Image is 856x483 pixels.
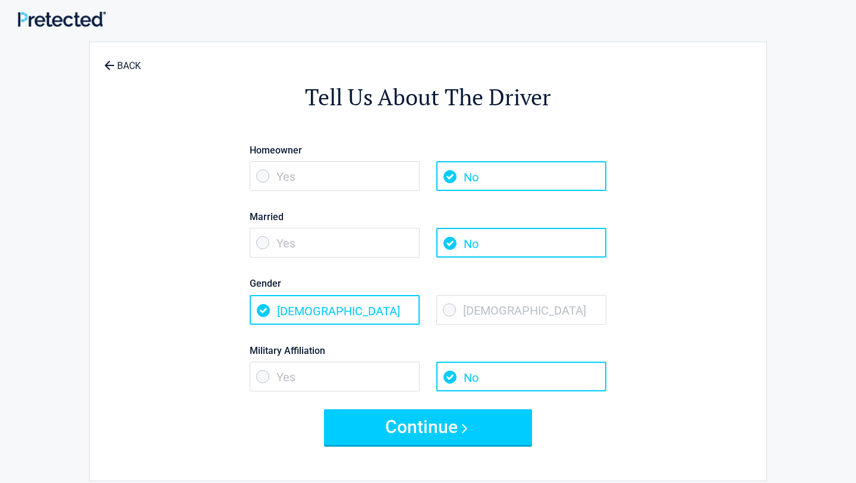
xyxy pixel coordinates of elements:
[436,295,606,325] span: [DEMOGRAPHIC_DATA]
[18,11,106,27] img: Main Logo
[324,409,532,445] button: Continue
[436,161,606,191] span: No
[250,295,420,325] span: [DEMOGRAPHIC_DATA]
[250,161,420,191] span: Yes
[436,228,606,258] span: No
[250,142,606,158] label: Homeowner
[155,82,701,112] h2: Tell Us About The Driver
[250,275,606,291] label: Gender
[250,228,420,258] span: Yes
[436,362,606,391] span: No
[250,209,606,225] label: Married
[102,50,143,71] a: BACK
[250,343,606,359] label: Military Affiliation
[250,362,420,391] span: Yes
